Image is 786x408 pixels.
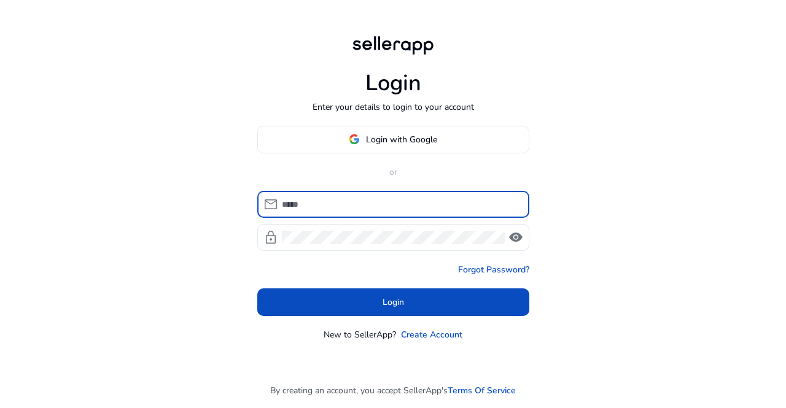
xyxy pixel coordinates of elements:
[257,288,529,316] button: Login
[365,70,421,96] h1: Login
[383,296,404,309] span: Login
[448,384,516,397] a: Terms Of Service
[257,126,529,153] button: Login with Google
[458,263,529,276] a: Forgot Password?
[401,328,462,341] a: Create Account
[366,133,437,146] span: Login with Google
[324,328,396,341] p: New to SellerApp?
[508,230,523,245] span: visibility
[313,101,474,114] p: Enter your details to login to your account
[349,134,360,145] img: google-logo.svg
[257,166,529,179] p: or
[263,230,278,245] span: lock
[263,197,278,212] span: mail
